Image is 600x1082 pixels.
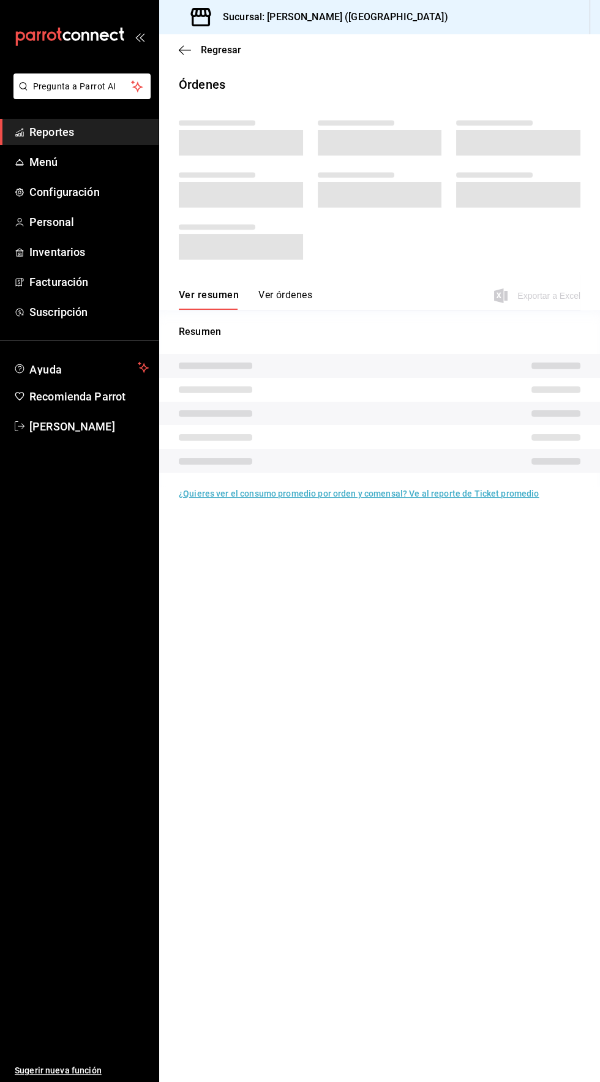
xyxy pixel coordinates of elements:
[179,289,239,310] button: Ver resumen
[29,124,149,140] span: Reportes
[29,274,149,290] span: Facturación
[13,73,151,99] button: Pregunta a Parrot AI
[29,214,149,230] span: Personal
[29,360,133,375] span: Ayuda
[29,244,149,260] span: Inventarios
[201,44,241,56] span: Regresar
[29,154,149,170] span: Menú
[179,289,312,310] div: navigation tabs
[179,75,225,94] div: Órdenes
[258,289,312,310] button: Ver órdenes
[15,1064,149,1077] span: Sugerir nueva función
[179,325,580,339] p: Resumen
[9,89,151,102] a: Pregunta a Parrot AI
[33,80,132,93] span: Pregunta a Parrot AI
[213,10,448,24] h3: Sucursal: [PERSON_NAME] ([GEOGRAPHIC_DATA])
[179,489,539,498] a: ¿Quieres ver el consumo promedio por orden y comensal? Ve al reporte de Ticket promedio
[29,418,149,435] span: [PERSON_NAME]
[135,32,144,42] button: open_drawer_menu
[179,44,241,56] button: Regresar
[29,388,149,405] span: Recomienda Parrot
[29,304,149,320] span: Suscripción
[29,184,149,200] span: Configuración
